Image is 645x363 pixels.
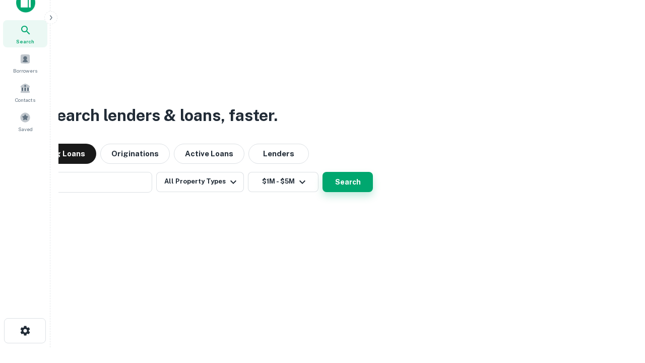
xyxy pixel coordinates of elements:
[13,67,37,75] span: Borrowers
[3,79,47,106] a: Contacts
[174,144,244,164] button: Active Loans
[248,144,309,164] button: Lenders
[322,172,373,192] button: Search
[15,96,35,104] span: Contacts
[248,172,318,192] button: $1M - $5M
[3,20,47,47] a: Search
[3,49,47,77] a: Borrowers
[46,103,278,128] h3: Search lenders & loans, faster.
[16,37,34,45] span: Search
[595,282,645,331] iframe: Chat Widget
[100,144,170,164] button: Originations
[3,108,47,135] a: Saved
[18,125,33,133] span: Saved
[156,172,244,192] button: All Property Types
